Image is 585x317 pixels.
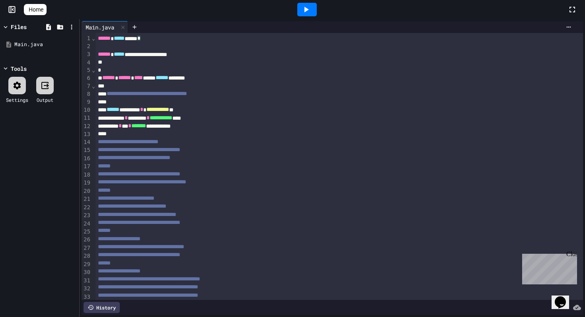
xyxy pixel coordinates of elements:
span: Fold line [92,35,96,41]
div: Main.java [82,23,118,31]
div: 29 [82,261,92,268]
div: Tools [11,64,27,73]
div: 1 [82,35,92,43]
div: History [84,302,120,313]
div: Settings [6,96,28,103]
div: 8 [82,90,92,98]
div: Files [11,23,27,31]
div: 4 [82,59,92,67]
div: 5 [82,66,92,74]
div: 13 [82,130,92,138]
div: 11 [82,114,92,122]
span: Fold line [92,67,96,73]
div: 26 [82,236,92,244]
div: Output [37,96,53,103]
div: 12 [82,123,92,130]
iframe: chat widget [519,251,577,284]
div: 9 [82,98,92,106]
div: 7 [82,82,92,90]
div: 6 [82,74,92,82]
div: 31 [82,277,92,285]
div: Main.java [14,41,76,49]
div: Chat with us now!Close [3,3,55,51]
iframe: chat widget [552,285,577,309]
a: Home [24,4,47,15]
div: 22 [82,204,92,212]
div: 2 [82,43,92,51]
div: 30 [82,268,92,276]
div: 20 [82,187,92,195]
span: Fold line [92,83,96,89]
div: 23 [82,212,92,220]
div: 10 [82,106,92,114]
div: 25 [82,228,92,236]
div: 3 [82,51,92,58]
div: Main.java [82,21,128,33]
div: 15 [82,146,92,154]
span: Home [29,6,43,14]
div: 19 [82,179,92,187]
div: 28 [82,252,92,260]
div: 14 [82,138,92,146]
div: 21 [82,195,92,203]
div: 18 [82,171,92,179]
div: 24 [82,220,92,228]
div: 33 [82,293,92,301]
div: 17 [82,163,92,171]
div: 32 [82,285,92,293]
div: 16 [82,155,92,163]
div: 27 [82,244,92,252]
